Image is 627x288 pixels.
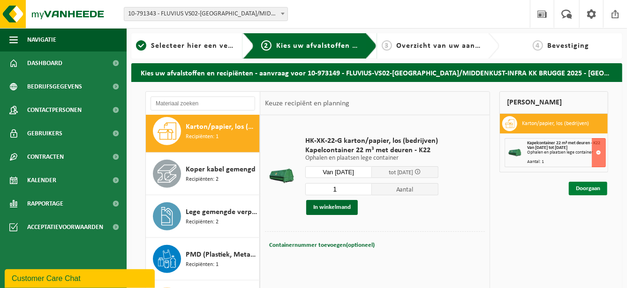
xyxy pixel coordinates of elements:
span: Koper kabel gemengd [186,164,256,175]
div: Keuze recipiënt en planning [260,92,354,115]
span: 3 [382,40,392,51]
p: Ophalen en plaatsen lege container [305,155,438,162]
span: Bedrijfsgegevens [27,75,82,98]
a: 1Selecteer hier een vestiging [136,40,235,52]
span: Recipiënten: 1 [186,260,219,269]
span: Aantal [372,183,438,195]
span: Acceptatievoorwaarden [27,215,103,239]
span: Recipiënten: 2 [186,218,219,227]
button: Koper kabel gemengd Recipiënten: 2 [146,153,260,195]
div: [PERSON_NAME] [499,91,608,114]
span: Karton/papier, los (bedrijven) [186,121,257,133]
span: Containernummer toevoegen(optioneel) [269,242,375,248]
span: Contracten [27,145,64,169]
span: 1 [136,40,146,51]
h3: Karton/papier, los (bedrijven) [522,116,589,131]
a: Doorgaan [569,182,607,195]
button: PMD (Plastiek, Metaal, Drankkartons) (bedrijven) Recipiënten: 1 [146,238,260,281]
iframe: chat widget [5,267,157,288]
span: PMD (Plastiek, Metaal, Drankkartons) (bedrijven) [186,249,257,260]
span: 10-791343 - FLUVIUS VS02-BRUGGE/MIDDENKUST [124,7,288,21]
span: Dashboard [27,52,62,75]
span: Contactpersonen [27,98,82,122]
div: Aantal: 1 [527,160,605,164]
span: Recipiënten: 1 [186,133,219,141]
button: Karton/papier, los (bedrijven) Recipiënten: 1 [146,110,260,153]
span: Lege gemengde verpakkingen van gevaarlijke stoffen [186,207,257,218]
h2: Kies uw afvalstoffen en recipiënten - aanvraag voor 10-973149 - FLUVIUS-VS02-[GEOGRAPHIC_DATA]/MI... [131,63,622,81]
span: HK-XK-22-G karton/papier, los (bedrijven) [305,136,438,146]
span: Recipiënten: 2 [186,175,219,184]
span: Navigatie [27,28,56,52]
span: Kapelcontainer 22 m³ met deuren - K22 [305,146,438,155]
span: 2 [261,40,272,51]
button: Containernummer toevoegen(optioneel) [268,239,376,252]
strong: Van [DATE] tot [DATE] [527,145,567,150]
span: Kalender [27,169,56,192]
button: In winkelmand [306,200,358,215]
span: Kapelcontainer 22 m³ met deuren - K22 [527,140,600,146]
span: Bevestiging [548,42,589,50]
span: Kies uw afvalstoffen en recipiënten [276,42,405,50]
span: Rapportage [27,192,63,215]
span: tot [DATE] [389,170,414,176]
span: 10-791343 - FLUVIUS VS02-BRUGGE/MIDDENKUST [124,7,287,21]
div: Ophalen en plaatsen lege container [527,150,605,155]
span: 4 [533,40,543,51]
button: Lege gemengde verpakkingen van gevaarlijke stoffen Recipiënten: 2 [146,195,260,238]
span: Gebruikers [27,122,62,145]
input: Materiaal zoeken [151,96,255,111]
input: Selecteer datum [305,166,372,178]
span: Overzicht van uw aanvraag [397,42,496,50]
span: Selecteer hier een vestiging [151,42,252,50]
